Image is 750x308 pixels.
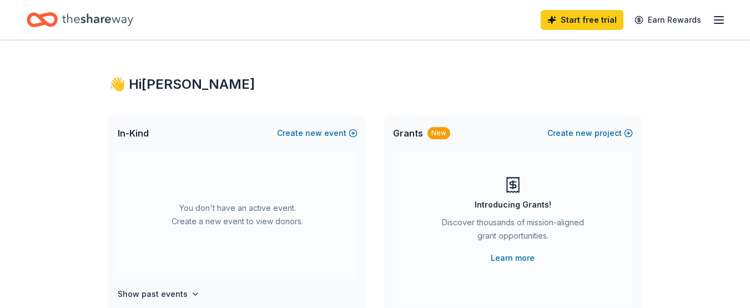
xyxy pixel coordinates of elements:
[491,251,535,265] a: Learn more
[118,151,358,279] div: You don't have an active event. Create a new event to view donors.
[118,127,149,140] span: In-Kind
[118,287,188,301] h4: Show past events
[427,127,450,139] div: New
[576,127,592,140] span: new
[628,10,708,30] a: Earn Rewards
[475,198,551,211] div: Introducing Grants!
[393,127,423,140] span: Grants
[109,75,642,93] div: 👋 Hi [PERSON_NAME]
[27,7,133,33] a: Home
[118,287,200,301] button: Show past events
[277,127,358,140] button: Createnewevent
[547,127,633,140] button: Createnewproject
[541,10,623,30] a: Start free trial
[305,127,322,140] span: new
[437,216,588,247] div: Discover thousands of mission-aligned grant opportunities.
